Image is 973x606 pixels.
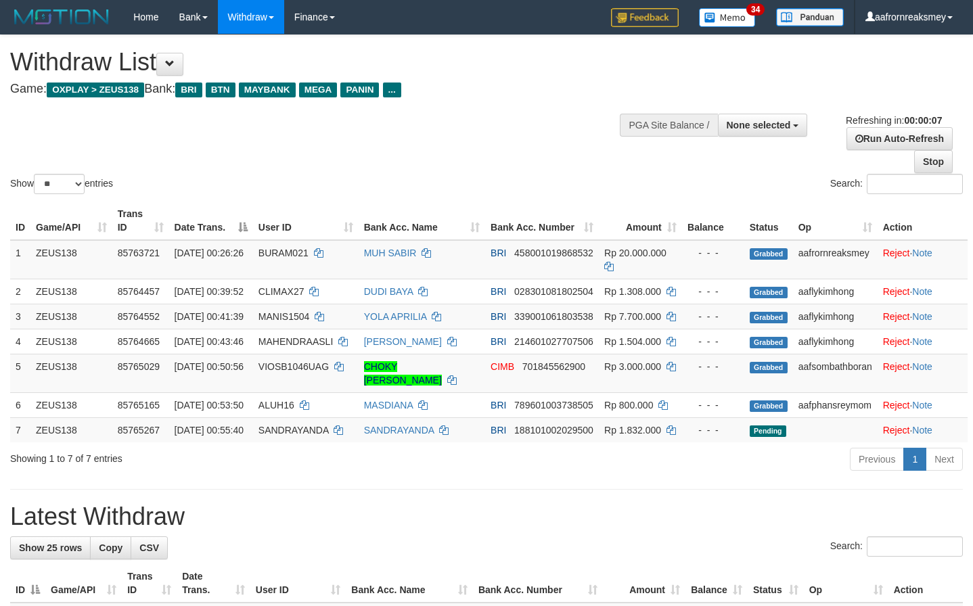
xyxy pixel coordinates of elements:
[793,279,878,304] td: aaflykimhong
[364,286,413,297] a: DUDI BAYA
[175,336,244,347] span: [DATE] 00:43:46
[687,285,739,298] div: - - -
[883,425,910,436] a: Reject
[340,83,379,97] span: PANIN
[883,311,910,322] a: Reject
[883,361,910,372] a: Reject
[904,115,942,126] strong: 00:00:07
[878,392,968,417] td: ·
[131,536,168,559] a: CSV
[250,564,346,603] th: User ID: activate to sort column ascending
[491,336,506,347] span: BRI
[604,248,666,258] span: Rp 20.000.000
[175,83,202,97] span: BRI
[10,304,30,329] td: 3
[10,202,30,240] th: ID
[830,174,963,194] label: Search:
[118,400,160,411] span: 85765165
[514,336,593,347] span: Copy 214601027707506 to clipboard
[299,83,338,97] span: MEGA
[867,174,963,194] input: Search:
[793,329,878,354] td: aaflykimhong
[99,542,122,553] span: Copy
[603,564,685,603] th: Amount: activate to sort column ascending
[687,335,739,348] div: - - -
[118,336,160,347] span: 85764665
[491,286,506,297] span: BRI
[682,202,744,240] th: Balance
[793,202,878,240] th: Op: activate to sort column ascending
[804,564,888,603] th: Op: activate to sort column ascending
[522,361,585,372] span: Copy 701845562900 to clipboard
[258,336,333,347] span: MAHENDRAASLI
[491,361,514,372] span: CIMB
[699,8,756,27] img: Button%20Memo.svg
[34,174,85,194] select: Showentries
[883,286,910,297] a: Reject
[746,3,765,16] span: 34
[118,361,160,372] span: 85765029
[830,536,963,557] label: Search:
[47,83,144,97] span: OXPLAY > ZEUS138
[359,202,485,240] th: Bank Acc. Name: activate to sort column ascending
[883,248,910,258] a: Reject
[912,248,932,258] a: Note
[485,202,599,240] th: Bank Acc. Number: activate to sort column ascending
[604,425,661,436] span: Rp 1.832.000
[903,448,926,471] a: 1
[685,564,748,603] th: Balance: activate to sort column ascending
[364,311,427,322] a: YOLA APRILIA
[10,417,30,442] td: 7
[912,400,932,411] a: Note
[30,304,112,329] td: ZEUS138
[750,287,788,298] span: Grabbed
[491,311,506,322] span: BRI
[888,564,963,603] th: Action
[139,542,159,553] span: CSV
[687,310,739,323] div: - - -
[912,311,932,322] a: Note
[846,127,953,150] a: Run Auto-Refresh
[514,311,593,322] span: Copy 339001061803538 to clipboard
[912,361,932,372] a: Note
[926,448,963,471] a: Next
[206,83,235,97] span: BTN
[175,248,244,258] span: [DATE] 00:26:26
[175,311,244,322] span: [DATE] 00:41:39
[10,503,963,530] h1: Latest Withdraw
[258,286,304,297] span: CLIMAX27
[30,329,112,354] td: ZEUS138
[258,248,309,258] span: BURAM021
[177,564,250,603] th: Date Trans.: activate to sort column ascending
[258,361,329,372] span: VIOSB1046UAG
[744,202,793,240] th: Status
[175,400,244,411] span: [DATE] 00:53:50
[239,83,296,97] span: MAYBANK
[10,279,30,304] td: 2
[10,240,30,279] td: 1
[112,202,169,240] th: Trans ID: activate to sort column ascending
[122,564,177,603] th: Trans ID: activate to sort column ascending
[750,400,788,412] span: Grabbed
[364,361,442,386] a: CHOKY [PERSON_NAME]
[750,248,788,260] span: Grabbed
[491,400,506,411] span: BRI
[604,400,653,411] span: Rp 800.000
[364,425,434,436] a: SANDRAYANDA
[687,360,739,373] div: - - -
[727,120,791,131] span: None selected
[10,392,30,417] td: 6
[364,400,413,411] a: MASDIANA
[514,248,593,258] span: Copy 458001019868532 to clipboard
[883,400,910,411] a: Reject
[878,304,968,329] td: ·
[750,312,788,323] span: Grabbed
[346,564,473,603] th: Bank Acc. Name: activate to sort column ascending
[867,536,963,557] input: Search:
[45,564,122,603] th: Game/API: activate to sort column ascending
[30,417,112,442] td: ZEUS138
[118,311,160,322] span: 85764552
[604,361,661,372] span: Rp 3.000.000
[793,354,878,392] td: aafsombathboran
[10,174,113,194] label: Show entries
